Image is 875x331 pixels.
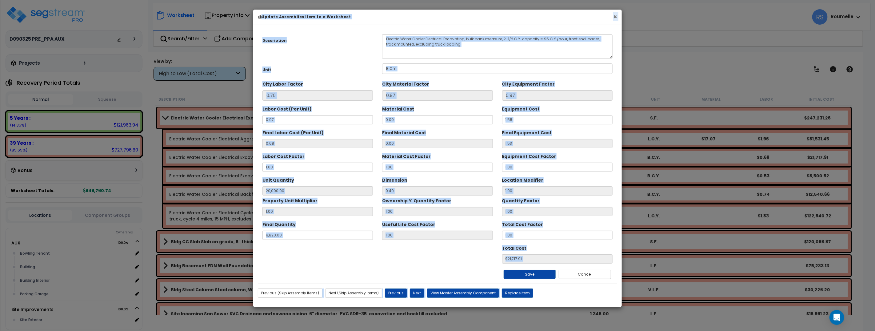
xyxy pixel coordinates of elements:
label: Quantity Factor [502,196,540,204]
label: Property Unit Multiplier [262,196,318,204]
label: Material Cost [382,104,414,112]
label: Total Cost [502,243,527,251]
button: Cancel [559,270,611,279]
label: Ownership % Quantity Factor [382,196,451,204]
button: Next (Skip Assembly Items) [325,289,382,298]
label: Final Labor Cost (Per Unit) [262,127,324,136]
textarea: Electric Water Cooler Electrical Excavating, bulk bank measure, 2-1/2 C.Y. capacity = 95 C.Y./hou... [382,34,613,59]
label: Equipment Cost [502,104,540,112]
label: Final Material Cost [382,127,426,136]
label: Equipment Cost Factor [502,151,557,159]
label: City Material Factor [382,79,429,87]
label: Labor Cost Factor [262,151,305,159]
small: Unit [262,67,271,72]
button: View Master Assembly Component [427,289,499,298]
button: Replace Item [502,289,533,298]
button: Previous [385,289,407,298]
div: Open Intercom Messenger [829,310,844,325]
button: Previous (Skip Assembly Items) [258,289,322,298]
label: Labor Cost (Per Unit) [262,104,312,112]
button: Next [410,289,424,298]
label: Total Cost Factor [502,219,543,228]
button: × [613,14,617,20]
label: Unit Quantity [262,175,294,183]
label: Final Equipment Cost [502,127,552,136]
b: Update Assemblies Item to a Worksheet [258,14,351,19]
label: Material Cost Factor [382,151,431,159]
label: City Equipment Factor [502,79,555,87]
button: Save [504,270,556,279]
small: Description [262,38,287,43]
label: Dimension [382,175,407,183]
label: City Labor Factor [262,79,303,87]
label: Location Modifier [502,175,544,183]
label: Final Quantity [262,219,296,228]
label: Useful Life Cost Factor [382,219,435,228]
